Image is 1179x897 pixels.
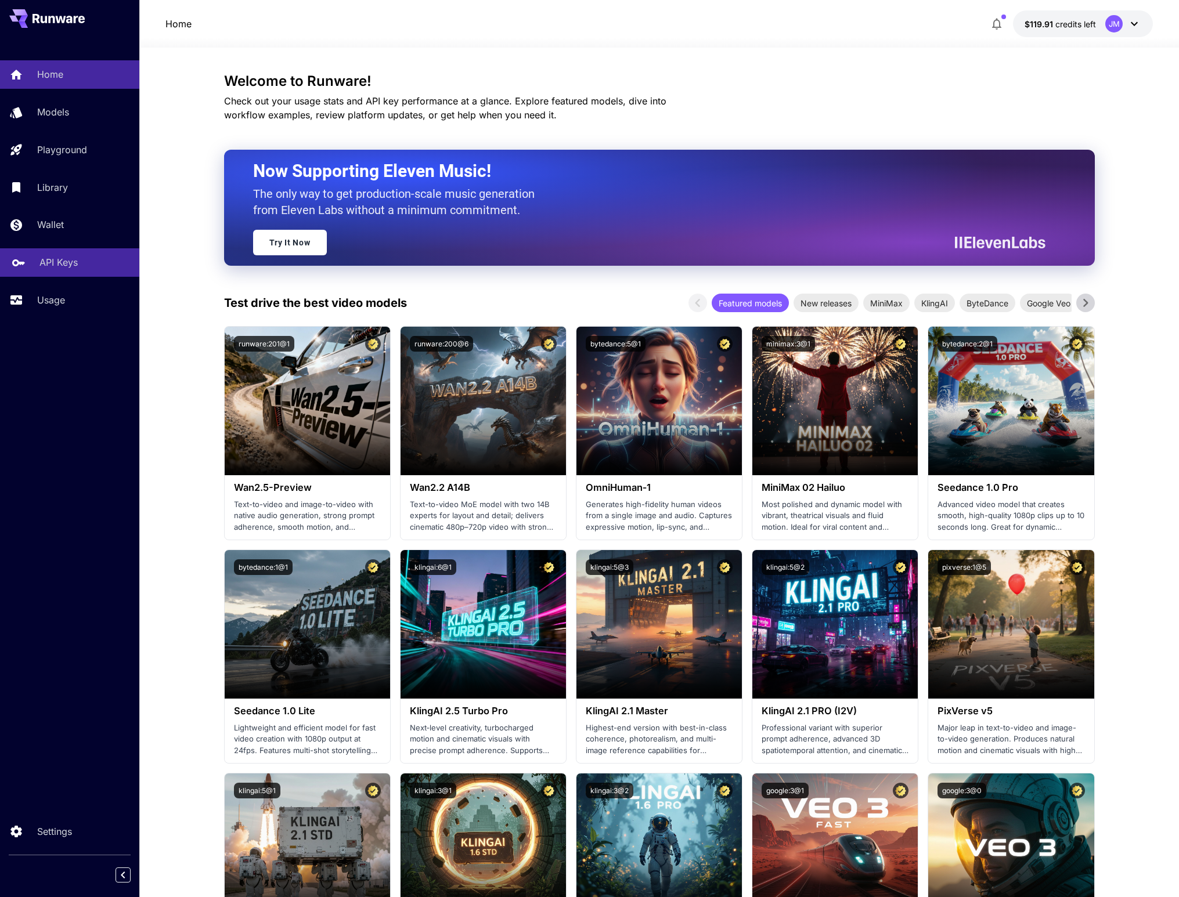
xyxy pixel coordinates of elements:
button: Certified Model – Vetted for best performance and includes a commercial license. [717,336,733,352]
button: Certified Model – Vetted for best performance and includes a commercial license. [717,783,733,798]
img: alt [225,327,390,475]
button: klingai:3@2 [586,783,633,798]
div: Collapse sidebar [124,865,139,885]
p: Advanced video model that creates smooth, high-quality 1080p clips up to 10 seconds long. Great f... [938,499,1084,533]
img: alt [752,550,918,699]
nav: breadcrumb [165,17,192,31]
h3: KlingAI 2.1 PRO (I2V) [762,706,908,717]
span: MiniMax [863,297,910,309]
p: Settings [37,824,72,838]
button: Certified Model – Vetted for best performance and includes a commercial license. [541,783,557,798]
h3: Wan2.5-Preview [234,482,381,493]
h3: Wan2.2 A14B [410,482,557,493]
p: Next‑level creativity, turbocharged motion and cinematic visuals with precise prompt adherence. S... [410,722,557,757]
img: alt [225,550,390,699]
p: Major leap in text-to-video and image-to-video generation. Produces natural motion and cinematic ... [938,722,1084,757]
span: New releases [794,297,859,309]
div: Featured models [712,294,789,312]
h3: Seedance 1.0 Lite [234,706,381,717]
p: Models [37,105,69,119]
p: Home [37,67,63,81]
span: KlingAI [914,297,955,309]
button: Certified Model – Vetted for best performance and includes a commercial license. [893,336,908,352]
h3: Seedance 1.0 Pro [938,482,1084,493]
button: bytedance:5@1 [586,336,646,352]
p: Most polished and dynamic model with vibrant, theatrical visuals and fluid motion. Ideal for vira... [762,499,908,533]
div: JM [1105,15,1123,32]
div: KlingAI [914,294,955,312]
button: Certified Model – Vetted for best performance and includes a commercial license. [893,559,908,575]
a: Home [165,17,192,31]
button: klingai:3@1 [410,783,456,798]
span: ByteDance [960,297,1015,309]
span: Google Veo [1020,297,1077,309]
span: $119.91 [1025,19,1055,29]
p: API Keys [39,255,78,269]
div: New releases [794,294,859,312]
button: Certified Model – Vetted for best performance and includes a commercial license. [1069,336,1085,352]
p: Usage [37,293,65,307]
p: The only way to get production-scale music generation from Eleven Labs without a minimum commitment. [253,186,543,218]
p: Text-to-video and image-to-video with native audio generation, strong prompt adherence, smooth mo... [234,499,381,533]
img: alt [401,550,566,699]
h2: Now Supporting Eleven Music! [253,160,1037,182]
button: bytedance:2@1 [938,336,997,352]
button: $119.9076JM [1013,10,1153,37]
div: ByteDance [960,294,1015,312]
p: Lightweight and efficient model for fast video creation with 1080p output at 24fps. Features mult... [234,722,381,757]
p: Wallet [37,218,64,232]
button: Certified Model – Vetted for best performance and includes a commercial license. [893,783,908,798]
p: Playground [37,143,87,157]
h3: PixVerse v5 [938,706,1084,717]
button: Certified Model – Vetted for best performance and includes a commercial license. [541,336,557,352]
button: klingai:5@2 [762,559,809,575]
button: Certified Model – Vetted for best performance and includes a commercial license. [1069,783,1085,798]
p: Test drive the best video models [224,294,407,312]
button: minimax:3@1 [762,336,815,352]
img: alt [576,327,742,475]
img: alt [928,327,1094,475]
p: Library [37,180,68,194]
button: Certified Model – Vetted for best performance and includes a commercial license. [717,559,733,575]
p: Text-to-video MoE model with two 14B experts for layout and detail; delivers cinematic 480p–720p ... [410,499,557,533]
div: MiniMax [863,294,910,312]
img: alt [752,327,918,475]
a: Try It Now [253,230,327,255]
button: pixverse:1@5 [938,559,991,575]
span: Check out your usage stats and API key performance at a glance. Explore featured models, dive int... [224,95,666,121]
button: Certified Model – Vetted for best performance and includes a commercial license. [365,559,381,575]
button: google:3@1 [762,783,809,798]
p: Highest-end version with best-in-class coherence, photorealism, and multi-image reference capabil... [586,722,733,757]
h3: KlingAI 2.1 Master [586,706,733,717]
button: runware:201@1 [234,336,294,352]
button: Certified Model – Vetted for best performance and includes a commercial license. [365,783,381,798]
button: klingai:5@3 [586,559,633,575]
button: runware:200@6 [410,336,473,352]
div: $119.9076 [1025,18,1096,30]
button: google:3@0 [938,783,986,798]
img: alt [928,550,1094,699]
span: credits left [1055,19,1096,29]
h3: OmniHuman‑1 [586,482,733,493]
img: alt [401,327,566,475]
span: Featured models [712,297,789,309]
h3: MiniMax 02 Hailuo [762,482,908,493]
button: Certified Model – Vetted for best performance and includes a commercial license. [1069,559,1085,575]
button: Certified Model – Vetted for best performance and includes a commercial license. [541,559,557,575]
h3: Welcome to Runware! [224,73,1095,89]
button: klingai:6@1 [410,559,456,575]
div: Google Veo [1020,294,1077,312]
img: alt [576,550,742,699]
p: Professional variant with superior prompt adherence, advanced 3D spatiotemporal attention, and ci... [762,722,908,757]
button: klingai:5@1 [234,783,280,798]
button: bytedance:1@1 [234,559,293,575]
p: Generates high-fidelity human videos from a single image and audio. Captures expressive motion, l... [586,499,733,533]
button: Certified Model – Vetted for best performance and includes a commercial license. [365,336,381,352]
button: Collapse sidebar [116,867,131,882]
h3: KlingAI 2.5 Turbo Pro [410,706,557,717]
